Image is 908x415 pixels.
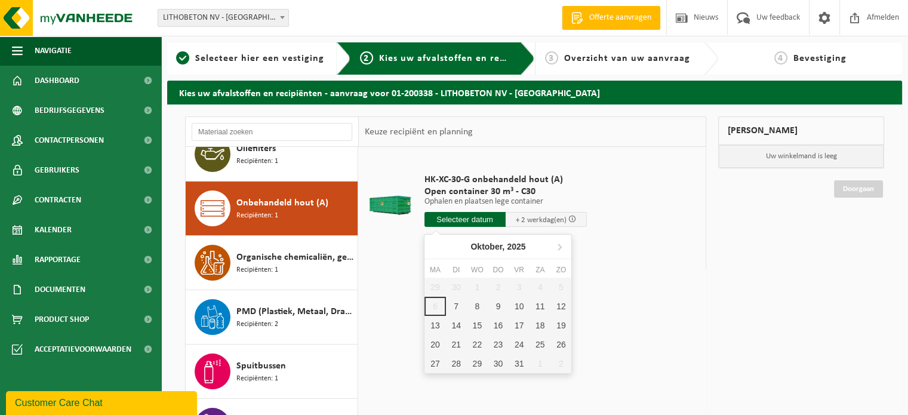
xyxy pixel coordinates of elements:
div: 14 [446,316,467,335]
input: Materiaal zoeken [192,123,352,141]
div: 28 [446,354,467,373]
span: Open container 30 m³ - C30 [424,186,587,198]
span: Recipiënten: 1 [236,373,278,385]
span: Kalender [35,215,72,245]
span: 2 [360,51,373,64]
div: 11 [530,297,550,316]
span: Recipiënten: 2 [236,319,278,330]
div: 7 [446,297,467,316]
span: + 2 werkdag(en) [516,216,567,224]
div: 2 [550,354,571,373]
div: 9 [488,297,509,316]
a: Doorgaan [834,180,883,198]
span: 3 [545,51,558,64]
button: PMD (Plastiek, Metaal, Drankkartons) (bedrijven) Recipiënten: 2 [186,290,358,345]
span: Oliefilters [236,142,276,156]
div: [PERSON_NAME] [718,116,884,145]
span: Overzicht van uw aanvraag [564,54,690,63]
div: 16 [488,316,509,335]
div: 22 [467,335,488,354]
span: PMD (Plastiek, Metaal, Drankkartons) (bedrijven) [236,305,355,319]
span: Onbehandeld hout (A) [236,196,328,210]
span: Selecteer hier een vestiging [195,54,324,63]
div: 13 [424,316,445,335]
div: 18 [530,316,550,335]
div: 31 [509,354,530,373]
span: Rapportage [35,245,81,275]
div: 30 [488,354,509,373]
button: Oliefilters Recipiënten: 1 [186,127,358,182]
i: 2025 [507,242,525,251]
div: 25 [530,335,550,354]
span: LITHOBETON NV - SNAASKERKE [158,9,289,27]
input: Selecteer datum [424,212,506,227]
button: Spuitbussen Recipiënten: 1 [186,345,358,399]
span: Recipiënten: 1 [236,265,278,276]
p: Ophalen en plaatsen lege container [424,198,587,206]
span: Bedrijfsgegevens [35,96,104,125]
div: 12 [550,297,571,316]
div: vr [509,264,530,276]
div: 23 [488,335,509,354]
div: 29 [467,354,488,373]
div: 26 [550,335,571,354]
span: 1 [176,51,189,64]
div: 20 [424,335,445,354]
h2: Kies uw afvalstoffen en recipiënten - aanvraag voor 01-200338 - LITHOBETON NV - [GEOGRAPHIC_DATA] [167,81,902,104]
div: 8 [467,297,488,316]
iframe: chat widget [6,389,199,415]
button: Onbehandeld hout (A) Recipiënten: 1 [186,182,358,236]
div: 17 [509,316,530,335]
span: Contracten [35,185,81,215]
div: 21 [446,335,467,354]
div: do [488,264,509,276]
span: Dashboard [35,66,79,96]
span: Documenten [35,275,85,305]
span: Contactpersonen [35,125,104,155]
span: HK-XC-30-G onbehandeld hout (A) [424,174,587,186]
button: Organische chemicaliën, gevaarlijk, pasteus Recipiënten: 1 [186,236,358,290]
div: ma [424,264,445,276]
div: Oktober, [466,237,530,256]
a: Offerte aanvragen [562,6,660,30]
span: Recipiënten: 1 [236,156,278,167]
span: Organische chemicaliën, gevaarlijk, pasteus [236,250,355,265]
span: Offerte aanvragen [586,12,654,24]
span: Navigatie [35,36,72,66]
span: Product Shop [35,305,89,334]
div: 24 [509,335,530,354]
div: zo [550,264,571,276]
span: 4 [774,51,787,64]
span: Acceptatievoorwaarden [35,334,131,364]
span: Gebruikers [35,155,79,185]
div: 10 [509,297,530,316]
div: 19 [550,316,571,335]
div: 27 [424,354,445,373]
span: Bevestiging [793,54,847,63]
span: Spuitbussen [236,359,286,373]
div: za [530,264,550,276]
div: 15 [467,316,488,335]
span: Kies uw afvalstoffen en recipiënten [379,54,543,63]
span: Recipiënten: 1 [236,210,278,222]
a: 1Selecteer hier een vestiging [173,51,327,66]
div: Keuze recipiënt en planning [359,117,478,147]
div: wo [467,264,488,276]
div: di [446,264,467,276]
span: LITHOBETON NV - SNAASKERKE [158,10,288,26]
p: Uw winkelmand is leeg [719,145,884,168]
